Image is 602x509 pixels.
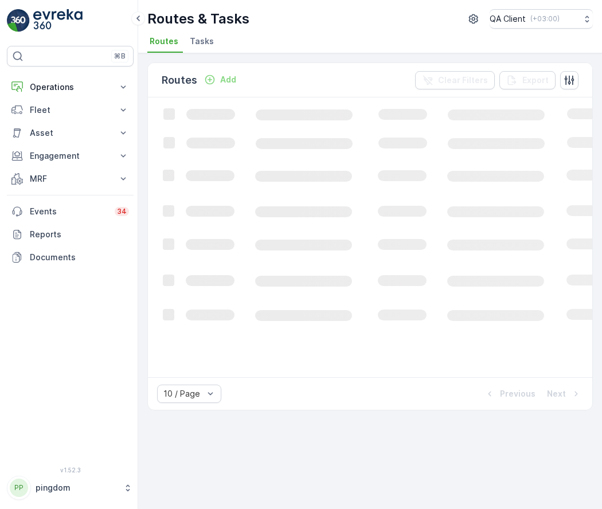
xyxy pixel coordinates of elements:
button: Next [546,387,583,401]
p: Fleet [30,104,111,116]
span: v 1.52.3 [7,467,134,473]
a: Reports [7,223,134,246]
button: Add [200,73,241,87]
p: Clear Filters [438,75,488,86]
p: Documents [30,252,129,263]
p: Routes & Tasks [147,10,249,28]
p: Events [30,206,108,217]
button: Engagement [7,144,134,167]
p: Engagement [30,150,111,162]
span: Routes [150,36,178,47]
button: PPpingdom [7,476,134,500]
span: Tasks [190,36,214,47]
img: logo_light-DOdMpM7g.png [33,9,83,32]
a: Documents [7,246,134,269]
button: Fleet [7,99,134,122]
p: Asset [30,127,111,139]
p: Reports [30,229,129,240]
p: Routes [162,72,197,88]
p: Add [220,74,236,85]
button: Operations [7,76,134,99]
p: Operations [30,81,111,93]
a: Events34 [7,200,134,223]
p: 34 [117,207,127,216]
button: QA Client(+03:00) [490,9,593,29]
p: Previous [500,388,535,400]
button: Clear Filters [415,71,495,89]
img: logo [7,9,30,32]
p: ( +03:00 ) [530,14,560,24]
p: QA Client [490,13,526,25]
p: Next [547,388,566,400]
p: MRF [30,173,111,185]
p: pingdom [36,482,118,494]
p: ⌘B [114,52,126,61]
button: MRF [7,167,134,190]
button: Asset [7,122,134,144]
p: Export [522,75,549,86]
div: PP [10,479,28,497]
button: Previous [483,387,537,401]
button: Export [499,71,556,89]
